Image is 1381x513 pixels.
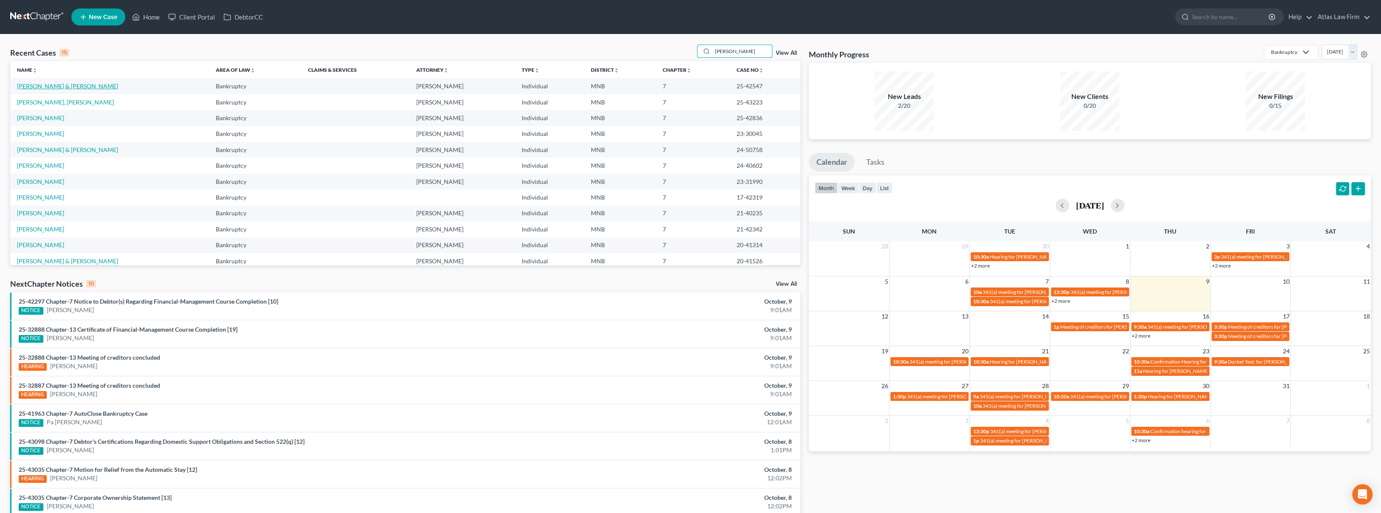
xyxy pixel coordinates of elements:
[514,158,584,173] td: Individual
[1121,381,1130,391] span: 29
[656,206,729,221] td: 7
[859,182,876,194] button: day
[1060,92,1120,101] div: New Clients
[514,221,584,237] td: Individual
[89,14,117,20] span: New Case
[1325,228,1336,235] span: Sat
[1246,92,1305,101] div: New Filings
[973,254,989,260] span: 10:30a
[973,428,989,434] span: 12:30p
[983,289,1065,295] span: 341(a) meeting for [PERSON_NAME]
[1070,393,1152,400] span: 341(a) meeting for [PERSON_NAME]
[514,253,584,269] td: Individual
[540,409,792,418] div: October, 9
[1045,276,1050,287] span: 7
[1212,262,1231,269] a: +2 more
[50,474,97,482] a: [PERSON_NAME]
[730,126,800,142] td: 23-30045
[19,354,160,361] a: 25-32888 Chapter-13 Meeting of creditors concluded
[1083,228,1097,235] span: Wed
[1041,241,1050,251] span: 30
[209,94,301,110] td: Bankruptcy
[730,206,800,221] td: 21-40235
[1134,368,1142,374] span: 11a
[1134,428,1149,434] span: 10:30a
[1132,333,1150,339] a: +2 more
[409,158,515,173] td: [PERSON_NAME]
[881,311,889,321] span: 12
[1053,324,1059,330] span: 1p
[1041,346,1050,356] span: 21
[17,99,114,106] a: [PERSON_NAME], [PERSON_NAME]
[875,101,934,110] div: 2/20
[1051,298,1070,304] a: +2 more
[990,428,1072,434] span: 341(a) meeting for [PERSON_NAME]
[209,189,301,205] td: Bankruptcy
[980,393,1062,400] span: 341(a) meeting for [PERSON_NAME]
[540,418,792,426] div: 12:01AM
[1205,276,1210,287] span: 9
[730,189,800,205] td: 17-42319
[1125,276,1130,287] span: 8
[540,297,792,306] div: October, 9
[1060,324,1199,330] span: Meeting of creditors for [PERSON_NAME] & [PERSON_NAME]
[1362,276,1371,287] span: 11
[1214,358,1227,365] span: 9:30a
[584,206,656,221] td: MNB
[1125,241,1130,251] span: 1
[521,67,539,73] a: Typeunfold_more
[17,114,64,121] a: [PERSON_NAME]
[17,82,118,90] a: [PERSON_NAME] & [PERSON_NAME]
[540,446,792,454] div: 1:01PM
[875,92,934,101] div: New Leads
[584,78,656,94] td: MNB
[990,254,1101,260] span: Hearing for [PERSON_NAME] & [PERSON_NAME]
[19,307,43,315] div: NOTICE
[884,416,889,426] span: 2
[540,334,792,342] div: 9:01AM
[656,110,729,126] td: 7
[19,298,278,305] a: 25-42297 Chapter-7 Notice to Debtor(s) Regarding Financial-Management Course Completion [10]
[1147,324,1229,330] span: 341(a) meeting for [PERSON_NAME]
[730,253,800,269] td: 20-41526
[584,237,656,253] td: MNB
[128,9,164,25] a: Home
[19,326,237,333] a: 25-32888 Chapter-13 Certificate of Financial-Management Course Completion [19]
[809,153,855,172] a: Calendar
[1228,358,1304,365] span: Docket Text: for [PERSON_NAME]
[540,353,792,362] div: October, 9
[540,474,792,482] div: 12:02PM
[909,358,1036,365] span: 341(a) meeting for [PERSON_NAME] & [PERSON_NAME]
[409,78,515,94] td: [PERSON_NAME]
[1202,381,1210,391] span: 30
[209,158,301,173] td: Bankruptcy
[17,162,64,169] a: [PERSON_NAME]
[730,78,800,94] td: 25-42547
[584,142,656,158] td: MNB
[1053,393,1069,400] span: 10:20a
[19,363,47,371] div: HEARING
[19,335,43,343] div: NOTICE
[1132,437,1150,443] a: +2 more
[881,346,889,356] span: 19
[17,130,64,137] a: [PERSON_NAME]
[584,189,656,205] td: MNB
[209,142,301,158] td: Bankruptcy
[540,465,792,474] div: October, 8
[514,142,584,158] td: Individual
[47,306,94,314] a: [PERSON_NAME]
[514,110,584,126] td: Individual
[656,78,729,94] td: 7
[1362,311,1371,321] span: 18
[409,206,515,221] td: [PERSON_NAME]
[19,466,197,473] a: 25-43035 Chapter-7 Motion for Relief from the Automatic Stay [12]
[1285,241,1290,251] span: 3
[881,241,889,251] span: 28
[730,142,800,158] td: 24-50758
[1202,311,1210,321] span: 16
[973,403,982,409] span: 10a
[540,502,792,510] div: 12:02PM
[17,67,37,73] a: Nameunfold_more
[843,228,855,235] span: Sun
[1060,101,1120,110] div: 0/20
